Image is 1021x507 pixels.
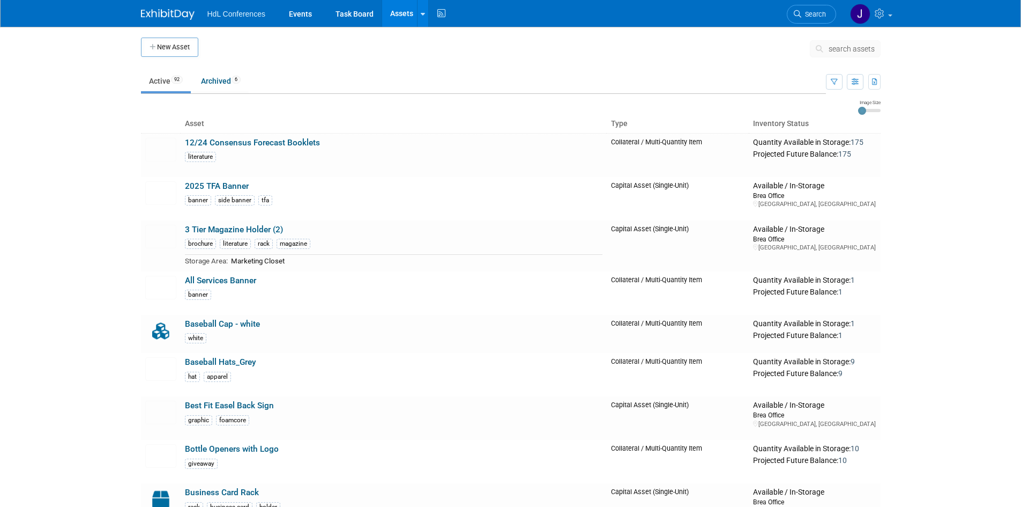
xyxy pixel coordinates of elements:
[753,234,876,244] div: Brea Office
[753,401,876,410] div: Available / In-Storage
[193,71,249,91] a: Archived6
[185,152,216,162] div: literature
[607,271,749,315] td: Collateral / Multi-Quantity Item
[753,225,876,234] div: Available / In-Storage
[185,488,259,497] a: Business Card Rack
[851,319,855,328] span: 1
[607,177,749,221] td: Capital Asset (Single-Unit)
[185,444,279,454] a: Bottle Openers with Logo
[277,239,310,249] div: magazine
[838,456,847,465] span: 10
[204,372,231,382] div: apparel
[838,369,843,378] span: 9
[145,319,176,343] img: Collateral-Icon-2.png
[215,195,255,205] div: side banner
[753,497,876,506] div: Brea Office
[171,76,183,84] span: 92
[753,244,876,252] div: [GEOGRAPHIC_DATA], [GEOGRAPHIC_DATA]
[753,357,876,367] div: Quantity Available in Storage:
[753,329,876,341] div: Projected Future Balance:
[141,71,191,91] a: Active92
[850,4,870,24] img: Johnny Nguyen
[607,133,749,177] td: Collateral / Multi-Quantity Item
[851,138,863,146] span: 175
[838,331,843,340] span: 1
[753,444,876,454] div: Quantity Available in Storage:
[228,255,603,267] td: Marketing Closet
[185,138,320,148] a: 12/24 Consensus Forecast Booklets
[753,148,876,159] div: Projected Future Balance:
[753,191,876,200] div: Brea Office
[185,333,206,343] div: white
[753,454,876,466] div: Projected Future Balance:
[207,10,265,18] span: HdL Conferences
[753,488,876,497] div: Available / In-Storage
[185,225,283,234] a: 3 Tier Magazine Holder (2)
[181,115,607,133] th: Asset
[753,138,876,148] div: Quantity Available in Storage:
[851,444,859,453] span: 10
[185,372,200,382] div: hat
[607,353,749,396] td: Collateral / Multi-Quantity Item
[753,181,876,191] div: Available / In-Storage
[838,288,843,296] span: 1
[753,319,876,329] div: Quantity Available in Storage:
[753,410,876,420] div: Brea Office
[258,195,272,205] div: tfa
[753,200,876,208] div: [GEOGRAPHIC_DATA], [GEOGRAPHIC_DATA]
[838,150,851,158] span: 175
[810,40,881,57] button: search assets
[185,401,274,410] a: Best Fit Easel Back Sign
[607,315,749,354] td: Collateral / Multi-Quantity Item
[607,440,749,483] td: Collateral / Multi-Quantity Item
[141,9,195,20] img: ExhibitDay
[858,99,881,106] div: Image Size
[255,239,273,249] div: rack
[232,76,241,84] span: 6
[851,276,855,284] span: 1
[801,10,826,18] span: Search
[829,45,875,53] span: search assets
[185,459,218,469] div: giveaway
[185,257,228,265] span: Storage Area:
[753,276,876,285] div: Quantity Available in Storage:
[185,357,256,367] a: Baseball Hats_Grey
[185,195,211,205] div: banner
[185,319,260,329] a: Baseball Cap - white
[753,285,876,297] div: Projected Future Balance:
[851,357,855,366] span: 9
[753,367,876,379] div: Projected Future Balance:
[607,115,749,133] th: Type
[220,239,251,249] div: literature
[753,420,876,428] div: [GEOGRAPHIC_DATA], [GEOGRAPHIC_DATA]
[185,239,216,249] div: brochure
[787,5,836,24] a: Search
[185,181,249,191] a: 2025 TFA Banner
[185,415,212,425] div: graphic
[141,38,198,57] button: New Asset
[216,415,249,425] div: foamcore
[185,276,256,285] a: All Services Banner
[607,221,749,271] td: Capital Asset (Single-Unit)
[607,396,749,440] td: Capital Asset (Single-Unit)
[185,290,211,300] div: banner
